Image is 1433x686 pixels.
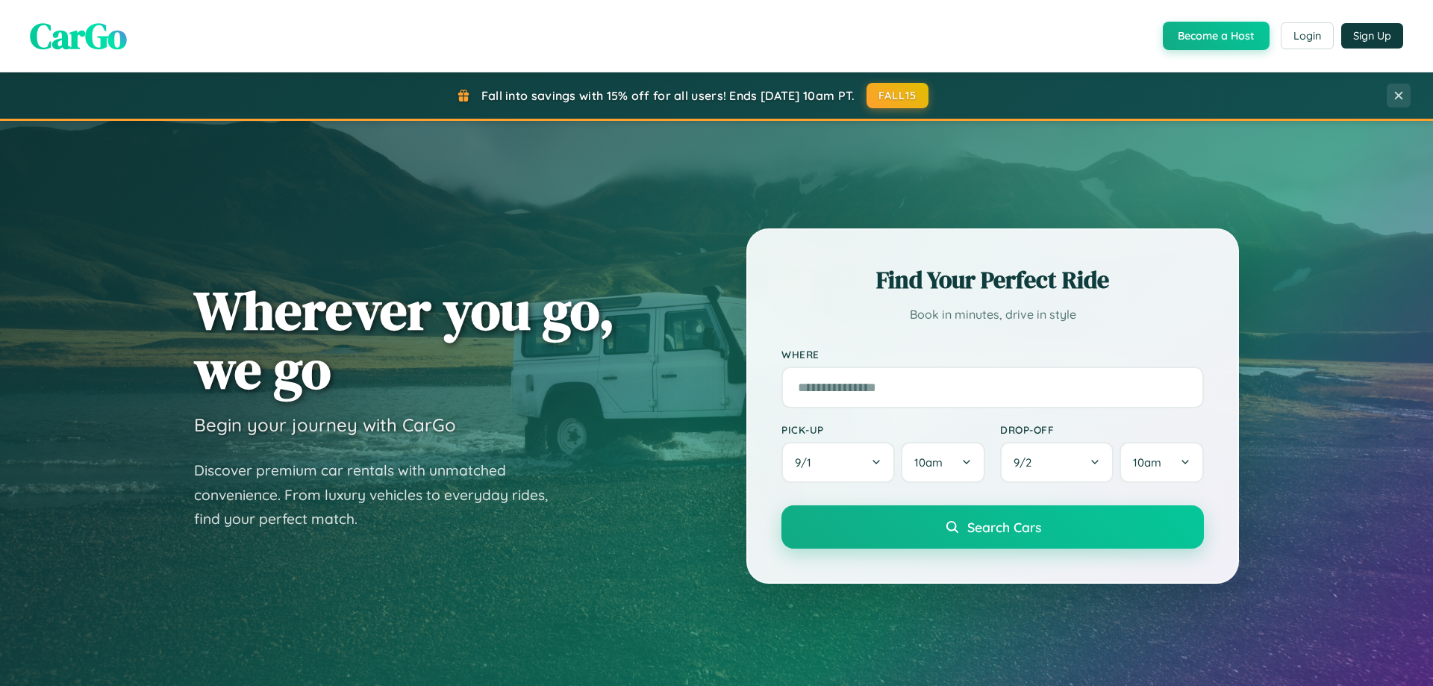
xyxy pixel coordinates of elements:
[1281,22,1334,49] button: Login
[867,83,929,108] button: FALL15
[795,455,819,470] span: 9 / 1
[1000,423,1204,436] label: Drop-off
[1014,455,1039,470] span: 9 / 2
[1120,442,1204,483] button: 10am
[901,442,985,483] button: 10am
[1133,455,1161,470] span: 10am
[781,348,1204,361] label: Where
[781,264,1204,296] h2: Find Your Perfect Ride
[781,304,1204,325] p: Book in minutes, drive in style
[481,88,855,103] span: Fall into savings with 15% off for all users! Ends [DATE] 10am PT.
[194,281,615,399] h1: Wherever you go, we go
[967,519,1041,535] span: Search Cars
[781,505,1204,549] button: Search Cars
[194,414,456,436] h3: Begin your journey with CarGo
[1341,23,1403,49] button: Sign Up
[194,458,567,531] p: Discover premium car rentals with unmatched convenience. From luxury vehicles to everyday rides, ...
[781,442,895,483] button: 9/1
[1163,22,1270,50] button: Become a Host
[914,455,943,470] span: 10am
[781,423,985,436] label: Pick-up
[1000,442,1114,483] button: 9/2
[30,11,127,60] span: CarGo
